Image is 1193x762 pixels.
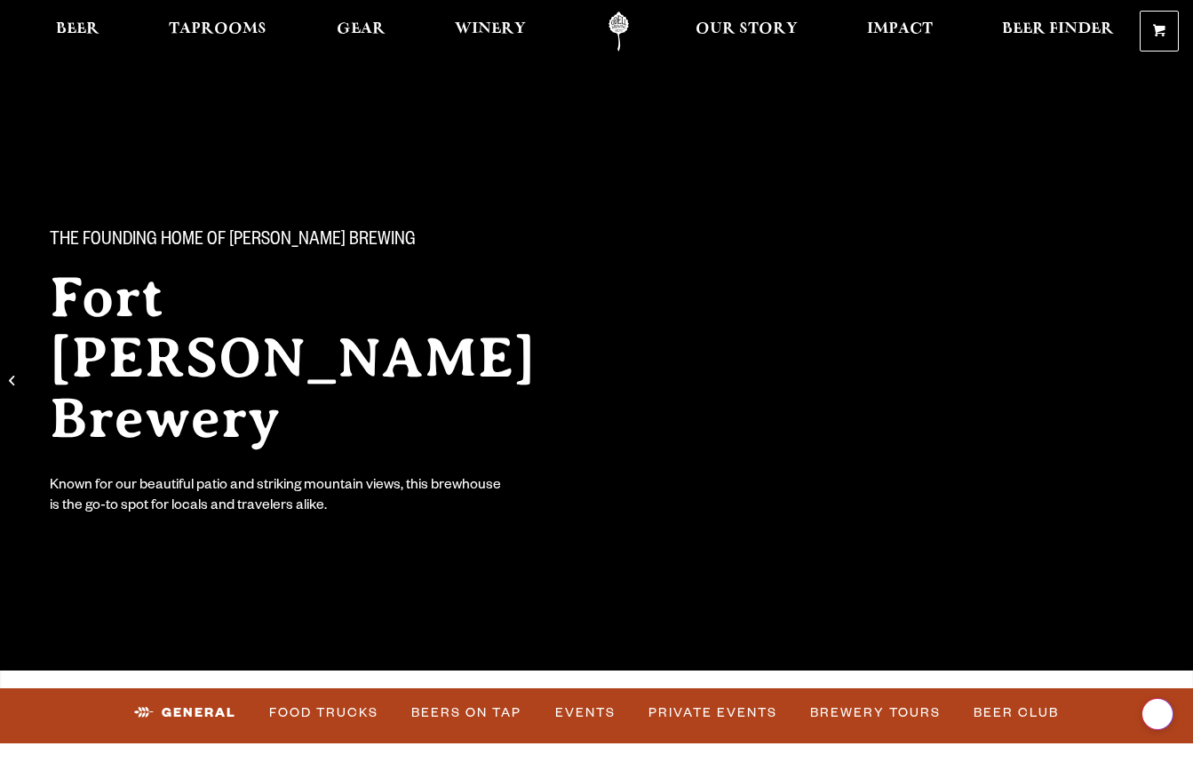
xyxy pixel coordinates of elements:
a: Events [548,693,623,734]
a: Beer [44,12,111,52]
a: Food Trucks [262,693,386,734]
a: Winery [443,12,537,52]
a: Beer Club [966,693,1066,734]
a: Beer Finder [990,12,1125,52]
div: Known for our beautiful patio and striking mountain views, this brewhouse is the go-to spot for l... [50,477,505,518]
a: Beers on Tap [404,693,529,734]
span: Beer [56,22,99,36]
span: Taprooms [169,22,266,36]
h2: Fort [PERSON_NAME] Brewery [50,267,604,448]
span: Beer Finder [1002,22,1114,36]
span: Winery [455,22,526,36]
span: The Founding Home of [PERSON_NAME] Brewing [50,230,416,253]
a: Taprooms [157,12,278,52]
a: Private Events [641,693,784,734]
a: Our Story [684,12,809,52]
a: General [127,693,243,734]
span: Gear [337,22,386,36]
span: Our Story [696,22,798,36]
a: Gear [325,12,397,52]
a: Odell Home [585,12,652,52]
a: Impact [855,12,944,52]
span: Impact [867,22,933,36]
a: Brewery Tours [803,693,948,734]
